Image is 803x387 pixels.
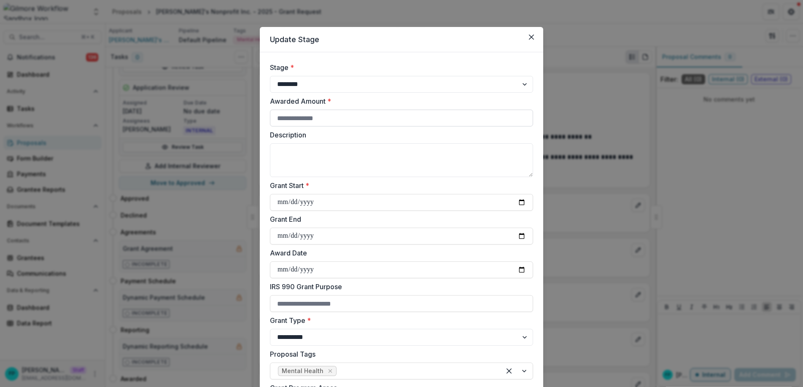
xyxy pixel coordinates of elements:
[270,214,528,224] label: Grant End
[260,27,543,52] header: Update Stage
[270,315,528,325] label: Grant Type
[502,364,516,378] div: Clear selected options
[326,367,334,375] div: Remove Mental Health
[270,96,528,106] label: Awarded Amount
[270,248,528,258] label: Award Date
[270,349,528,359] label: Proposal Tags
[525,30,538,44] button: Close
[270,130,528,140] label: Description
[282,368,323,375] span: Mental Health
[270,282,528,292] label: IRS 990 Grant Purpose
[270,180,528,191] label: Grant Start
[270,62,528,73] label: Stage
